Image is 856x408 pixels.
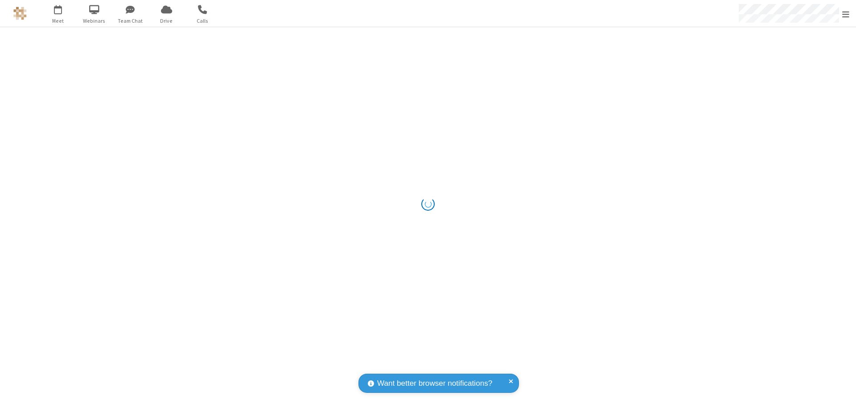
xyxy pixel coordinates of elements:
[114,17,147,25] span: Team Chat
[13,7,27,20] img: QA Selenium DO NOT DELETE OR CHANGE
[186,17,219,25] span: Calls
[41,17,75,25] span: Meet
[78,17,111,25] span: Webinars
[150,17,183,25] span: Drive
[377,378,492,389] span: Want better browser notifications?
